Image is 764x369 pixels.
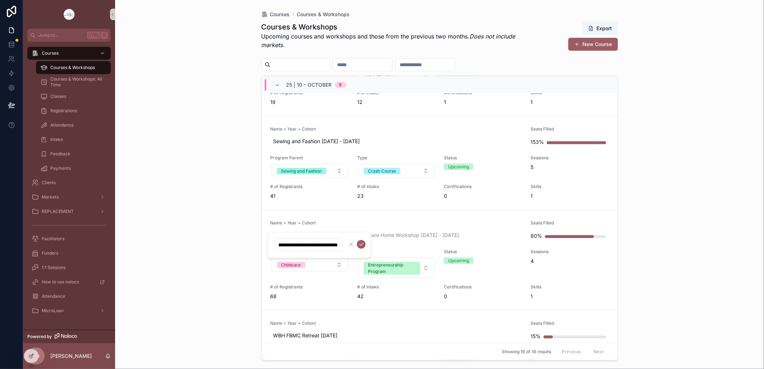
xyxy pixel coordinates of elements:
[531,329,541,343] div: 15%
[271,164,348,178] button: Select Button
[358,258,435,278] button: Select Button
[357,293,435,300] span: 42
[531,99,609,106] span: 1
[444,155,522,161] span: Status
[87,32,100,39] span: Ctrl
[531,258,609,265] span: 4
[368,168,396,174] div: Crash Course
[27,191,111,204] a: Markets
[42,50,59,56] span: Courses
[531,135,544,149] div: 153%
[262,32,528,49] p: Upcoming courses and workshops and those from the previous two months.
[50,65,95,70] span: Courses & Workshops
[444,293,522,300] span: 0
[270,11,290,18] span: Courses
[271,258,348,272] button: Select Button
[23,42,115,327] div: scrollable content
[270,99,349,106] span: 19
[444,192,522,200] span: 0
[531,155,609,161] span: Sessions
[27,261,111,274] a: 1:1 Sessions
[357,192,435,200] span: 23
[357,99,435,106] span: 12
[568,38,618,51] button: New Course
[42,265,65,270] span: 1:1 Sessions
[444,99,522,106] span: 1
[281,168,322,174] div: Sewing and Fashion
[273,232,519,239] span: Move and Advance to a Regulated Childcare Home Workshop [DATE] - [DATE]
[448,258,469,264] div: Upcoming
[27,304,111,317] a: MicroLoan
[27,334,52,340] span: Powered by
[36,104,111,117] a: Registrations
[531,220,609,226] span: Seats Filled
[270,155,349,161] span: Program Parent
[63,9,75,20] img: App logo
[444,284,522,290] span: Certifications
[27,290,111,303] a: Attendance
[38,32,84,38] span: Jump to...
[262,210,618,310] a: Name + Year + CohortMove and Advance to a Regulated Childcare Home Workshop [DATE] - [DATE]Seats ...
[42,236,64,242] span: Facilitators
[531,192,609,200] span: 1
[270,126,522,132] span: Name + Year + Cohort
[27,47,111,60] a: Courses
[531,293,609,300] span: 1
[582,22,618,35] button: Export
[444,184,522,190] span: Certifications
[42,250,58,256] span: Funders
[50,151,71,157] span: Feedback
[27,247,111,260] a: Funders
[50,94,66,99] span: Classes
[339,82,342,88] div: 8
[273,138,519,145] span: Sewing and Fashion [DATE] - [DATE]
[357,249,435,255] span: Type
[36,162,111,175] a: Payments
[531,126,609,132] span: Seats Filled
[357,155,435,161] span: Type
[270,192,349,200] span: 41
[42,293,65,299] span: Attendance
[42,308,64,314] span: MicroLoan
[502,349,551,355] span: Showing 18 of 18 results
[50,352,92,360] p: [PERSON_NAME]
[50,108,77,114] span: Registrations
[27,232,111,245] a: Facilitators
[262,11,290,18] a: Courses
[36,61,111,74] a: Courses & Workshops
[444,249,522,255] span: Status
[50,137,63,142] span: Intake
[448,164,469,170] div: Upcoming
[531,164,609,171] span: 5
[358,164,435,178] button: Select Button
[50,76,104,88] span: Courses & Workshops: All Time
[27,205,111,218] a: REPLACEMENT
[531,284,609,290] span: Skills
[270,284,349,290] span: # of Registrants
[42,180,56,186] span: Clients
[270,293,349,300] span: 68
[36,133,111,146] a: Intake
[286,81,332,88] span: 25 | 10 – October
[27,29,111,42] button: Jump to...CtrlK
[23,330,115,343] a: Powered by
[36,119,111,132] a: Attendance
[368,262,416,275] div: Entrepreneurship Program
[357,184,435,190] span: # of Intake
[262,116,618,210] a: Name + Year + CohortSewing and Fashion [DATE] - [DATE]Seats Filled153%Program ParentSelect Button...
[281,262,301,268] div: Childcare
[357,284,435,290] span: # of Intake
[270,184,349,190] span: # of Registrants
[42,279,79,285] span: How to use noloco
[36,147,111,160] a: Feedback
[27,275,111,288] a: How to use noloco
[531,184,609,190] span: Skills
[297,11,350,18] a: Courses & Workshops
[262,22,528,32] h1: Courses & Workshops
[42,194,59,200] span: Markets
[262,33,515,49] em: Does not include markets.
[273,332,519,339] span: WBH FBMC Retreat [DATE]
[270,320,522,326] span: Name + Year + Cohort
[531,320,609,326] span: Seats Filled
